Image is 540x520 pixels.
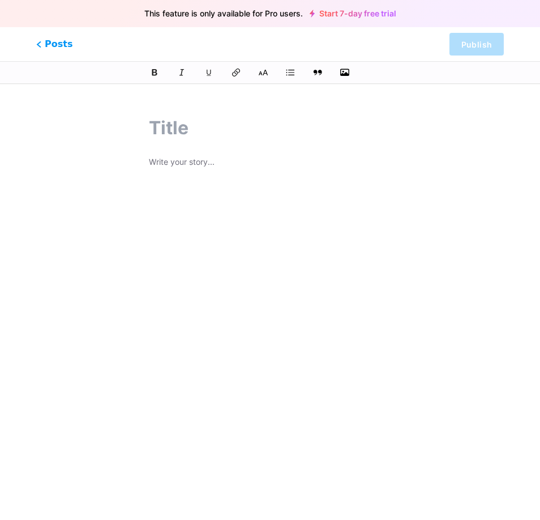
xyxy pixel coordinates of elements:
button: Publish [449,33,504,56]
span: Posts [36,37,72,51]
input: Title [149,114,391,142]
a: Start 7-day free trial [310,9,396,18]
span: Publish [461,40,492,49]
span: This feature is only available for Pro users. [144,6,303,22]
